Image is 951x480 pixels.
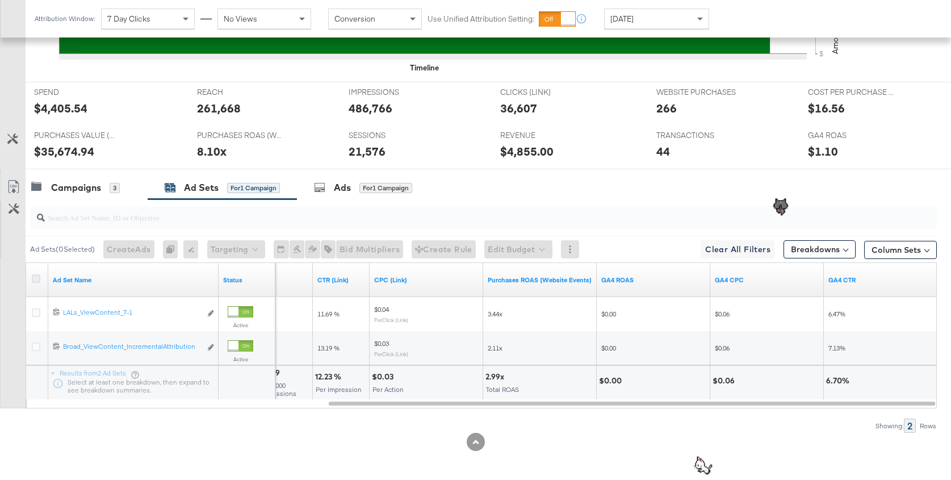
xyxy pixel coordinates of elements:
[828,310,845,318] span: 6.47%
[428,14,534,24] label: Use Unified Attribution Setting:
[715,276,819,285] a: spend/sessions
[864,241,937,259] button: Column Sets
[904,419,916,433] div: 2
[828,276,933,285] a: (sessions/impressions)
[715,310,730,318] span: $0.06
[372,385,404,394] span: Per Action
[163,240,183,258] div: 0
[349,130,434,141] span: SESSIONS
[317,344,340,352] span: 13.19 %
[488,310,502,318] span: 3.44x
[372,372,397,382] div: $0.03
[34,15,95,23] div: Attribution Window:
[601,310,616,318] span: $0.00
[349,100,392,116] div: 486,766
[826,375,853,386] div: 6.70%
[500,143,554,160] div: $4,855.00
[107,14,150,24] span: 7 Day Clicks
[34,130,119,141] span: PURCHASES VALUE (WEBSITE EVENTS)
[227,183,280,193] div: for 1 Campaign
[830,4,840,54] text: Amount (USD)
[656,100,677,116] div: 266
[224,14,257,24] span: No Views
[808,100,845,116] div: $16.56
[317,310,340,318] span: 11.69 %
[705,243,770,257] span: Clear All Filters
[656,87,741,98] span: WEBSITE PURCHASES
[374,339,389,348] span: $0.03
[488,276,592,285] a: The total value of the purchase actions divided by spend tracked by your Custom Audience pixel on...
[51,181,101,194] div: Campaigns
[261,276,308,285] a: The average cost you've paid to have 1,000 impressions of your ad.
[34,143,94,160] div: $35,674.94
[53,276,214,285] a: Your Ad Set name.
[259,381,296,398] span: Per 1,000 Impressions
[334,14,375,24] span: Conversion
[808,87,893,98] span: COST PER PURCHASE (WEBSITE EVENTS)
[315,372,345,382] div: 12.23 %
[197,130,282,141] span: PURCHASES ROAS (WEBSITE EVENTS)
[317,276,365,285] a: The number of clicks received on a link in your ad divided by the number of impressions.
[63,308,201,317] div: LALs_ViewContent_7-1
[197,143,227,160] div: 8.10x
[766,193,795,222] img: AFdmylIX26KvgAAAAASUVORK5CYII=
[485,372,508,382] div: 2.99x
[808,130,893,141] span: GA4 ROAS
[500,100,537,116] div: 36,607
[228,322,253,329] label: Active
[656,130,741,141] span: TRANSACTIONS
[410,62,439,73] div: Timeline
[486,385,519,394] span: Total ROAS
[601,276,706,285] a: revenue/spend
[184,181,219,194] div: Ad Sets
[359,183,412,193] div: for 1 Campaign
[374,350,408,357] sub: Per Click (Link)
[63,342,201,351] div: Broad_ViewContent_IncrementalAttribution
[34,87,119,98] span: SPEND
[228,356,253,363] label: Active
[45,202,855,224] input: Search Ad Set Name, ID or Objective
[784,240,856,258] button: Breakdowns
[374,305,389,314] span: $0.04
[875,422,904,430] div: Showing:
[197,100,241,116] div: 261,668
[500,130,585,141] span: REVENUE
[334,181,351,194] div: Ads
[656,143,670,160] div: 44
[223,276,271,285] a: Shows the current state of your Ad Set.
[30,244,95,254] div: Ad Sets ( 0 Selected)
[349,143,386,160] div: 21,576
[110,183,120,193] div: 3
[715,344,730,352] span: $0.06
[601,344,616,352] span: $0.00
[713,375,738,386] div: $0.06
[610,14,634,24] span: [DATE]
[34,100,87,116] div: $4,405.54
[316,385,362,394] span: Per Impression
[374,276,479,285] a: The average cost for each link click you've received from your ad.
[599,375,625,386] div: $0.00
[197,87,282,98] span: REACH
[919,422,937,430] div: Rows
[500,87,585,98] span: CLICKS (LINK)
[374,316,408,323] sub: Per Click (Link)
[63,342,201,354] a: Broad_ViewContent_IncrementalAttribution
[828,344,845,352] span: 7.13%
[349,87,434,98] span: IMPRESSIONS
[701,240,775,258] button: Clear All Filters
[808,143,838,160] div: $1.10
[63,308,201,320] a: LALs_ViewContent_7-1
[488,344,502,352] span: 2.11x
